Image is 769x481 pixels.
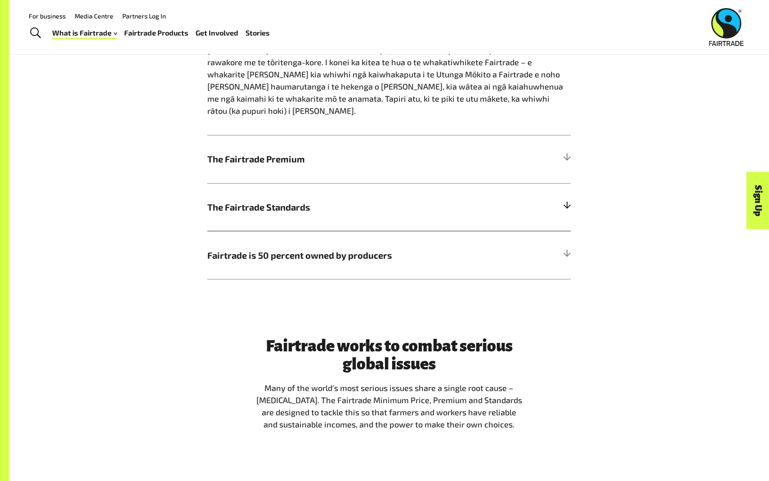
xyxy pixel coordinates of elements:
a: Stories [246,27,270,40]
span: The Fairtrade Standards [207,200,480,214]
a: For business [29,12,66,20]
p: Many of the world’s most serious issues share a single root cause – [MEDICAL_DATA]. The Fairtrade... [254,382,524,431]
a: Fairtrade Products [124,27,188,40]
a: Partners Log In [122,12,166,20]
span: Fairtrade is 50 percent owned by producers [207,248,480,262]
h3: Fairtrade works to combat serious global issues [254,337,524,373]
p: Ko te tikanga hoki o tēnei, ko te whakawhiwhi i tētahi haumarutanga mā ngā kaiahuwhenua ririki. H... [207,20,571,117]
a: Toggle Search [24,22,46,45]
img: Fairtrade Australia New Zealand logo [709,8,744,46]
a: Media Centre [75,12,113,20]
span: The Fairtrade Premium [207,152,480,166]
a: Get Involved [196,27,238,40]
a: What is Fairtrade [52,27,117,40]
